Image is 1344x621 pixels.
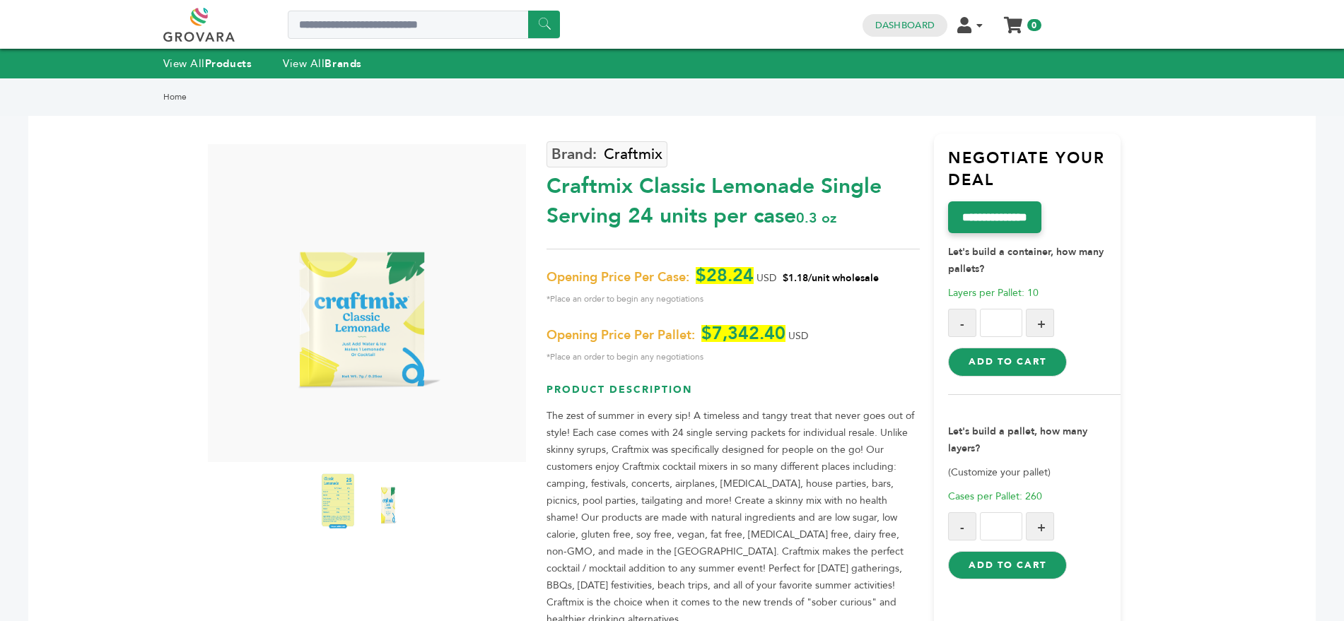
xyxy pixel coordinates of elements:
[756,271,776,285] span: USD
[283,57,362,71] a: View AllBrands
[1005,13,1021,28] a: My Cart
[796,208,836,227] span: 0.3 oz
[948,425,1087,455] strong: Let's build a pallet, how many layers?
[204,197,522,409] img: Craftmix Classic Lemonade Single Serving 24 units per case 0.3 oz
[321,473,356,529] img: Craftmix Classic Lemonade Single Serving 24 units per case 0.3 oz Nutrition Info
[205,57,252,71] strong: Products
[875,19,935,32] a: Dashboard
[948,490,1042,503] span: Cases per Pallet: 260
[696,267,754,284] span: $28.24
[948,512,976,540] button: -
[547,141,667,167] a: Craftmix
[701,325,785,342] span: $7,342.40
[547,290,920,307] span: *Place an order to begin any negotiations
[948,148,1121,202] h3: Negotiate Your Deal
[783,271,879,285] span: $1.18/unit wholesale
[325,57,361,71] strong: Brands
[547,269,689,286] span: Opening Price Per Case:
[370,473,406,529] img: Craftmix Classic Lemonade Single Serving 24 units per case 0.3 oz
[948,464,1121,481] p: (Customize your pallet)
[948,286,1039,300] span: Layers per Pallet: 10
[547,165,920,231] div: Craftmix Classic Lemonade Single Serving 24 units per case
[1026,512,1054,540] button: +
[948,309,976,337] button: -
[547,348,920,365] span: *Place an order to begin any negotiations
[1026,309,1054,337] button: +
[948,245,1104,276] strong: Let's build a container, how many pallets?
[163,57,252,71] a: View AllProducts
[163,91,187,102] a: Home
[547,327,695,344] span: Opening Price Per Pallet:
[948,348,1066,376] button: Add to Cart
[547,383,920,408] h3: Product Description
[288,11,560,39] input: Search a product or brand...
[788,329,808,343] span: USD
[948,551,1066,579] button: Add to Cart
[1027,19,1041,31] span: 0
